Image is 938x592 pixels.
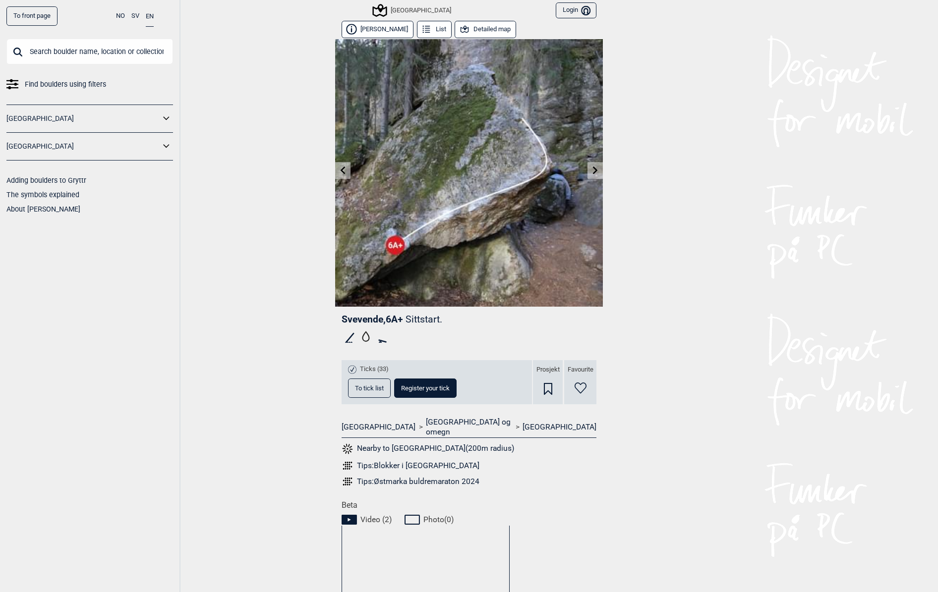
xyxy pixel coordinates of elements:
span: Svevende , 6A+ [342,314,403,325]
a: Find boulders using filters [6,77,173,92]
a: [GEOGRAPHIC_DATA] [6,111,160,126]
div: [GEOGRAPHIC_DATA] [374,4,451,16]
span: Register your tick [401,385,450,391]
img: Svevende 200402 [335,39,603,307]
a: Adding boulders to Gryttr [6,176,86,184]
button: Detailed map [455,21,516,38]
button: To tick list [348,378,391,398]
button: Nearby to [GEOGRAPHIC_DATA](200m radius) [342,442,514,455]
a: [GEOGRAPHIC_DATA] [342,422,415,432]
button: Login [556,2,596,19]
a: [GEOGRAPHIC_DATA] [6,139,160,154]
button: SV [131,6,139,26]
a: Tips:Blokker i [GEOGRAPHIC_DATA] [342,460,596,472]
div: Prosjekt [533,360,563,404]
button: [PERSON_NAME] [342,21,413,38]
button: Register your tick [394,378,457,398]
a: The symbols explained [6,191,79,199]
div: Tips: Østmarka buldremaraton 2024 [357,477,479,486]
div: Tips: Blokker i [GEOGRAPHIC_DATA] [357,461,479,471]
a: [GEOGRAPHIC_DATA] [523,422,596,432]
a: Tips:Østmarka buldremaraton 2024 [342,476,596,487]
a: To front page [6,6,58,26]
span: Photo ( 0 ) [423,515,454,525]
input: Search boulder name, location or collection [6,39,173,64]
button: List [417,21,452,38]
span: Ticks (33) [360,365,389,374]
span: To tick list [355,385,384,391]
span: Favourite [568,366,593,374]
span: Video ( 2 ) [360,515,392,525]
a: [GEOGRAPHIC_DATA] og omegn [426,417,512,437]
span: Find boulders using filters [25,77,106,92]
nav: > > [342,417,596,437]
button: EN [146,6,154,27]
p: Sittstart. [406,314,442,325]
button: NO [116,6,125,26]
a: About [PERSON_NAME] [6,205,80,213]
